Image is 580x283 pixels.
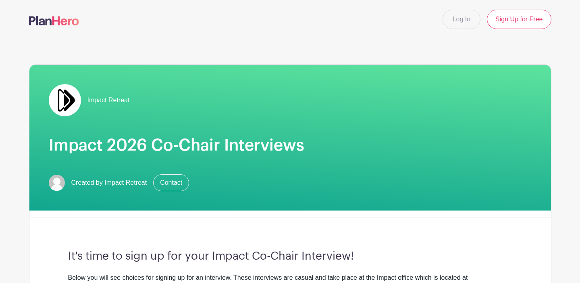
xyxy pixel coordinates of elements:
a: Log In [443,10,480,29]
span: Impact Retreat [87,95,130,105]
img: default-ce2991bfa6775e67f084385cd625a349d9dcbb7a52a09fb2fda1e96e2d18dcdb.png [49,175,65,191]
img: logo-507f7623f17ff9eddc593b1ce0a138ce2505c220e1c5a4e2b4648c50719b7d32.svg [29,16,79,25]
a: Contact [153,174,189,191]
h1: Impact 2026 Co-Chair Interviews [49,136,532,155]
img: Double%20Arrow%20Logo.jpg [49,84,81,116]
span: Created by Impact Retreat [71,178,147,188]
a: Sign Up for Free [487,10,551,29]
h3: It's time to sign up for your Impact Co-Chair Interview! [68,250,512,263]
